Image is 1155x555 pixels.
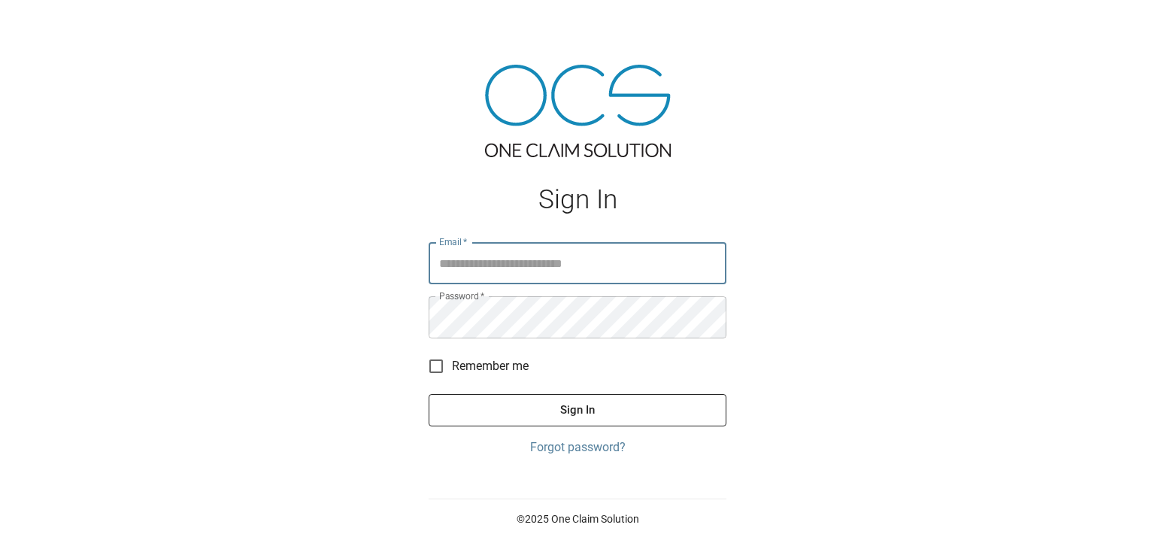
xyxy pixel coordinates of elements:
[439,235,468,248] label: Email
[485,65,671,157] img: ocs-logo-tra.png
[18,9,78,39] img: ocs-logo-white-transparent.png
[429,184,726,215] h1: Sign In
[439,290,484,302] label: Password
[429,511,726,526] p: © 2025 One Claim Solution
[429,394,726,426] button: Sign In
[452,357,529,375] span: Remember me
[429,438,726,456] a: Forgot password?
